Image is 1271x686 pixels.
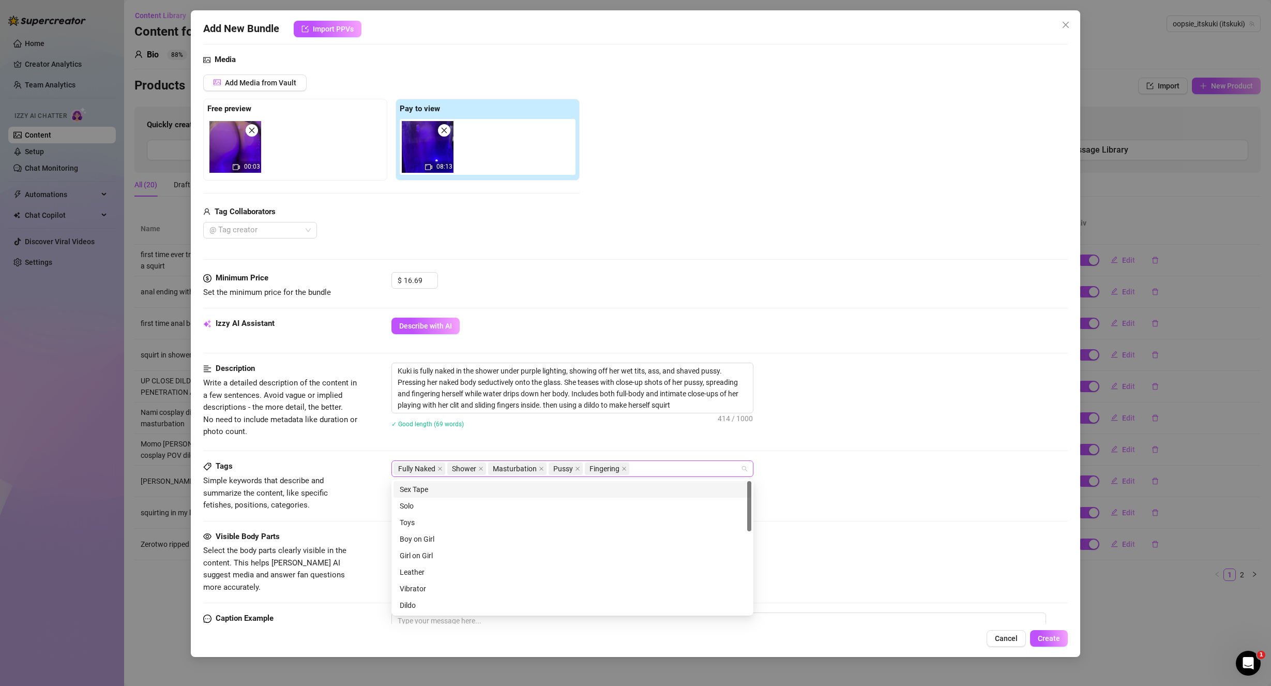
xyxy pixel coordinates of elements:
[225,79,296,87] span: Add Media from Vault
[394,597,751,614] div: Dildo
[203,532,211,541] span: eye
[400,550,745,561] div: Girl on Girl
[233,163,240,171] span: video-camera
[1257,651,1265,659] span: 1
[203,476,328,510] span: Simple keywords that describe and summarize the content, like specific fetishes, positions, categ...
[216,461,233,471] strong: Tags
[622,466,627,471] span: close
[400,583,745,594] div: Vibrator
[203,613,211,625] span: message
[214,79,221,86] span: picture
[1057,17,1074,33] button: Close
[399,322,452,330] span: Describe with AI
[589,463,619,474] span: Fingering
[987,630,1026,647] button: Cancel
[313,25,354,33] span: Import PPVs
[216,319,275,328] strong: Izzy AI Assistant
[394,481,751,498] div: Sex Tape
[1030,630,1068,647] button: Create
[425,163,432,171] span: video-camera
[400,517,745,528] div: Toys
[400,104,440,113] strong: Pay to view
[248,127,255,134] span: close
[216,364,255,373] strong: Description
[207,104,251,113] strong: Free preview
[394,498,751,514] div: Solo
[441,127,448,134] span: close
[203,463,211,471] span: tag
[575,466,580,471] span: close
[478,466,483,471] span: close
[392,363,753,413] textarea: Kuki is fully naked in the shower under purple lighting, showing off her wet tits, ass, and shave...
[244,163,260,170] span: 00:03
[203,206,210,218] span: user
[301,25,309,33] span: import
[203,546,346,592] span: Select the body parts clearly visible in the content. This helps [PERSON_NAME] AI suggest media a...
[394,580,751,597] div: Vibrator
[493,463,537,474] span: Masturbation
[447,463,486,475] span: Shower
[294,21,361,37] button: Import PPVs
[452,463,476,474] span: Shower
[585,463,629,475] span: Fingering
[216,532,280,541] strong: Visible Body Parts
[400,566,745,578] div: Leather
[539,466,544,471] span: close
[394,463,445,475] span: Fully Naked
[391,421,464,428] span: ✓ Good length (69 words)
[400,500,745,512] div: Solo
[400,600,745,611] div: Dildo
[203,74,307,91] button: Add Media from Vault
[1057,21,1074,29] span: Close
[391,318,460,334] button: Describe with AI
[394,514,751,531] div: Toys
[203,21,279,37] span: Add New Bundle
[215,207,276,216] strong: Tag Collaborators
[394,564,751,580] div: Leather
[402,121,453,173] img: media
[216,273,268,282] strong: Minimum Price
[203,272,211,285] span: dollar
[400,484,745,495] div: Sex Tape
[488,463,547,475] span: Masturbation
[203,288,331,297] span: Set the minimum price for the bundle
[1236,651,1261,676] iframe: Intercom live chat
[394,531,751,547] div: Boy on Girl
[215,55,236,64] strong: Media
[203,54,210,66] span: picture
[436,163,452,170] span: 08:13
[553,463,573,474] span: Pussy
[1062,21,1070,29] span: close
[394,547,751,564] div: Girl on Girl
[209,121,261,173] div: 00:03
[398,463,435,474] span: Fully Naked
[400,533,745,545] div: Boy on Girl
[402,121,453,173] div: 08:13
[549,463,583,475] span: Pussy
[203,378,357,436] span: Write a detailed description of the content in a few sentences. Avoid vague or implied descriptio...
[437,466,443,471] span: close
[1038,634,1060,643] span: Create
[216,614,274,623] strong: Caption Example
[203,363,211,375] span: align-left
[209,121,261,173] img: media
[995,634,1018,643] span: Cancel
